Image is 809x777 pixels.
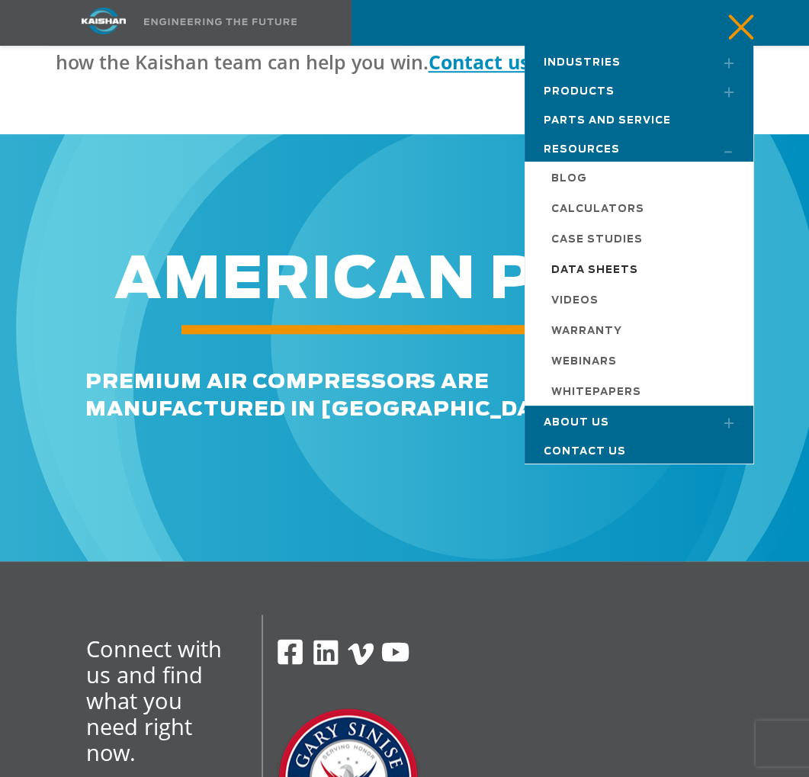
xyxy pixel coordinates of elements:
img: Engineering the future [144,18,297,25]
a: About Us [525,406,753,435]
a: Toggle submenu [704,133,742,166]
span: Calculators [551,204,644,214]
a: Data Sheets [525,253,753,284]
img: kaishan logo [47,8,161,34]
nav: Main menu [525,46,753,464]
a: Case Studies [525,223,753,253]
a: mobile menu [717,10,743,36]
img: Linkedin [311,637,341,667]
img: Youtube [380,637,410,667]
img: Vimeo [348,643,374,665]
span: Contact Us [544,447,626,457]
a: Whitepapers [525,375,753,406]
span: premium air compressors are MANUFACTURED IN [GEOGRAPHIC_DATA], [US_STATE] [85,372,724,419]
a: Industries [525,46,753,75]
span: About Us [544,418,609,428]
a: Toggle submenu [704,75,742,108]
span: Industries [544,58,621,68]
img: Facebook [276,637,304,666]
span: Blog [551,174,587,184]
a: Products [525,75,753,104]
a: Contact Us [525,435,753,464]
span: Resources [544,145,620,155]
a: Calculators [525,192,753,223]
span: Webinars [551,357,617,367]
a: Toggle submenu [704,46,742,79]
a: Webinars [525,345,753,375]
span: Case Studies [551,235,643,245]
a: Toggle submenu [704,406,742,439]
span: Videos [551,296,599,306]
span: Whitepapers [551,387,641,397]
span: Connect with us and find what you need right now. [86,634,222,767]
a: Videos [525,284,753,314]
a: Contact us [DATE]. [429,49,599,75]
span: Parts and Service [544,116,671,126]
a: Parts and Service [525,104,753,133]
a: Blog [525,162,753,192]
span: Products [544,87,615,97]
span: Warranty [551,326,622,336]
span: Data Sheets [551,265,638,275]
a: Resources [525,133,753,162]
a: Warranty [525,314,753,345]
